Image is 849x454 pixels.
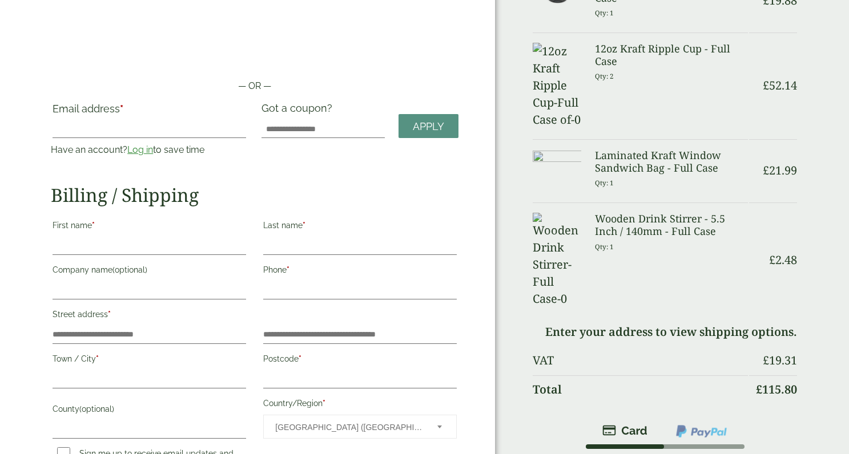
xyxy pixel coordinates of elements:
[263,395,457,415] label: Country/Region
[261,102,337,120] label: Got a coupon?
[53,104,246,120] label: Email address
[53,217,246,237] label: First name
[127,144,153,155] a: Log in
[108,310,111,319] abbr: required
[595,43,747,67] h3: 12oz Kraft Ripple Cup - Full Case
[595,242,614,251] small: Qty: 1
[399,114,458,139] a: Apply
[263,415,457,439] span: Country/Region
[303,221,305,230] abbr: required
[51,79,458,93] p: — OR —
[287,265,289,274] abbr: required
[51,184,458,206] h2: Billing / Shipping
[263,351,457,370] label: Postcode
[595,149,747,174] h3: Laminated Kraft Window Sandwich Bag - Full Case
[602,424,647,437] img: stripe.png
[763,352,797,368] bdi: 19.31
[769,252,775,267] span: £
[769,252,797,267] bdi: 2.48
[53,262,246,281] label: Company name
[595,9,614,17] small: Qty: 1
[763,163,769,178] span: £
[533,318,796,346] td: Enter your address to view shipping options.
[533,43,581,128] img: 12oz Kraft Ripple Cup-Full Case of-0
[323,399,325,408] abbr: required
[275,415,422,439] span: United Kingdom (UK)
[112,265,147,274] span: (optional)
[533,375,747,403] th: Total
[756,382,797,397] bdi: 115.80
[533,347,747,374] th: VAT
[53,351,246,370] label: Town / City
[92,221,95,230] abbr: required
[51,43,458,66] iframe: Secure payment button frame
[763,352,769,368] span: £
[595,213,747,237] h3: Wooden Drink Stirrer - 5.5 Inch / 140mm - Full Case
[263,262,457,281] label: Phone
[763,78,797,93] bdi: 52.14
[120,103,123,115] abbr: required
[53,401,246,420] label: County
[53,306,246,326] label: Street address
[595,179,614,187] small: Qty: 1
[299,354,301,363] abbr: required
[763,163,797,178] bdi: 21.99
[51,143,248,157] p: Have an account? to save time
[263,217,457,237] label: Last name
[763,78,769,93] span: £
[96,354,99,363] abbr: required
[533,213,581,307] img: Wooden Drink Stirrer-Full Case-0
[79,404,114,414] span: (optional)
[756,382,762,397] span: £
[675,424,728,439] img: ppcp-gateway.png
[413,120,444,133] span: Apply
[595,72,614,80] small: Qty: 2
